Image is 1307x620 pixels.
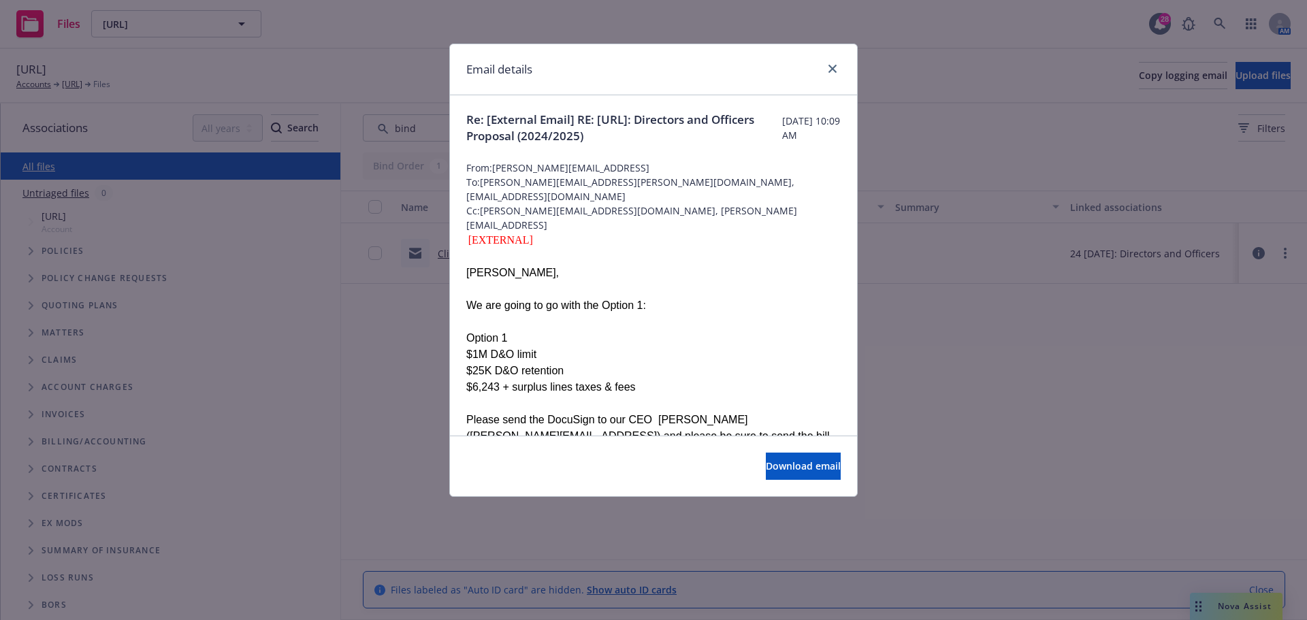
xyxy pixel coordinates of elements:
div: Please send the DocuSign to our CEO [PERSON_NAME] ([PERSON_NAME][EMAIL_ADDRESS]) and please be su... [466,412,841,461]
div: [PERSON_NAME], [466,265,841,281]
div: $25K D&O retention [466,363,841,379]
div: Option 1 [466,330,841,346]
span: From: [PERSON_NAME][EMAIL_ADDRESS] [466,161,841,175]
span: Cc: [PERSON_NAME][EMAIL_ADDRESS][DOMAIN_NAME], [PERSON_NAME][EMAIL_ADDRESS] [466,203,841,232]
h1: Email details [466,61,532,78]
button: Download email [766,453,841,480]
span: Re: [External Email] RE: [URL]: Directors and Officers Proposal (2024/2025) [466,112,782,144]
div: $6,243 + surplus lines taxes & fees [466,379,841,395]
span: [DATE] 10:09 AM [782,114,841,142]
span: Download email [766,459,841,472]
a: close [824,61,841,77]
span: To: [PERSON_NAME][EMAIL_ADDRESS][PERSON_NAME][DOMAIN_NAME], [EMAIL_ADDRESS][DOMAIN_NAME] [466,175,841,203]
div: [EXTERNAL] [466,232,841,248]
div: We are going to go with the Option 1: [466,297,841,314]
div: $1M D&O limit [466,346,841,363]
